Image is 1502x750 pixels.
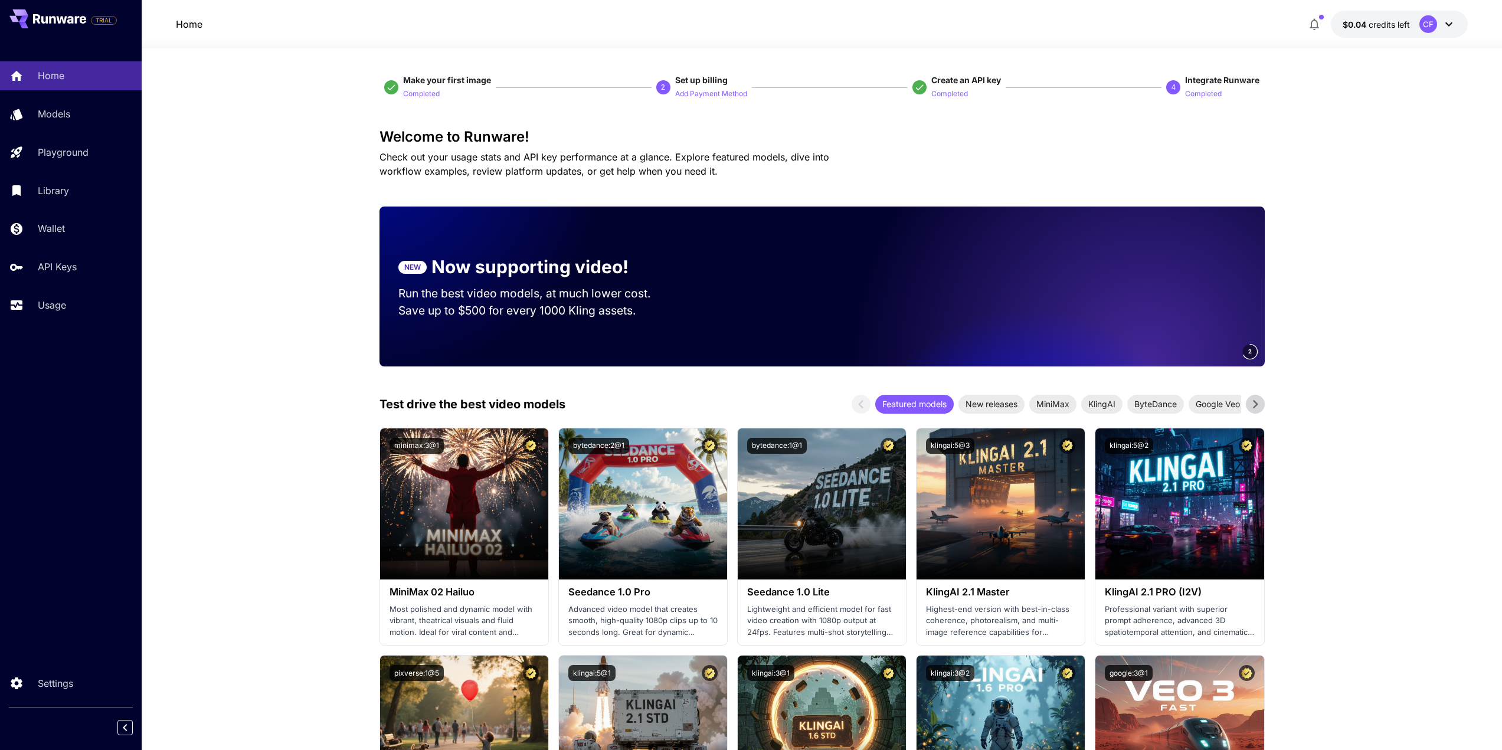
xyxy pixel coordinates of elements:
[568,438,629,454] button: bytedance:2@1
[875,398,954,410] span: Featured models
[738,428,906,579] img: alt
[568,665,616,681] button: klingai:5@1
[91,16,116,25] span: TRIAL
[38,68,64,83] p: Home
[1343,19,1369,30] span: $0.04
[523,665,539,681] button: Certified Model – Vetted for best performance and includes a commercial license.
[1185,86,1222,100] button: Completed
[1419,15,1437,33] div: CF
[38,107,70,121] p: Models
[1059,438,1075,454] button: Certified Model – Vetted for best performance and includes a commercial license.
[1127,395,1184,414] div: ByteDance
[1105,587,1254,598] h3: KlingAI 2.1 PRO (I2V)
[702,665,718,681] button: Certified Model – Vetted for best performance and includes a commercial license.
[1189,398,1247,410] span: Google Veo
[1095,428,1264,579] img: alt
[917,428,1085,579] img: alt
[881,665,896,681] button: Certified Model – Vetted for best performance and includes a commercial license.
[675,89,747,100] p: Add Payment Method
[931,89,968,100] p: Completed
[1248,347,1252,356] span: 2
[126,717,142,738] div: Collapse sidebar
[875,395,954,414] div: Featured models
[379,151,829,177] span: Check out your usage stats and API key performance at a glance. Explore featured models, dive int...
[1059,665,1075,681] button: Certified Model – Vetted for best performance and includes a commercial license.
[675,75,728,85] span: Set up billing
[404,262,421,273] p: NEW
[568,604,718,638] p: Advanced video model that creates smooth, high-quality 1080p clips up to 10 seconds long. Great f...
[117,720,133,735] button: Collapse sidebar
[926,665,974,681] button: klingai:3@2
[403,75,491,85] span: Make your first image
[38,298,66,312] p: Usage
[523,438,539,454] button: Certified Model – Vetted for best performance and includes a commercial license.
[1081,398,1123,410] span: KlingAI
[1172,82,1176,93] p: 4
[1029,395,1076,414] div: MiniMax
[747,587,896,598] h3: Seedance 1.0 Lite
[38,260,77,274] p: API Keys
[747,604,896,638] p: Lightweight and efficient model for fast video creation with 1080p output at 24fps. Features mult...
[702,438,718,454] button: Certified Model – Vetted for best performance and includes a commercial license.
[931,86,968,100] button: Completed
[1331,11,1468,38] button: $0.0368CF
[661,82,665,93] p: 2
[926,438,974,454] button: klingai:5@3
[1105,665,1153,681] button: google:3@1
[926,604,1075,638] p: Highest-end version with best-in-class coherence, photorealism, and multi-image reference capabil...
[91,13,117,27] span: Add your payment card to enable full platform functionality.
[1369,19,1410,30] span: credits left
[1239,665,1255,681] button: Certified Model – Vetted for best performance and includes a commercial license.
[1127,398,1184,410] span: ByteDance
[568,587,718,598] h3: Seedance 1.0 Pro
[747,438,807,454] button: bytedance:1@1
[379,129,1265,145] h3: Welcome to Runware!
[1343,18,1410,31] div: $0.0368
[1185,75,1259,85] span: Integrate Runware
[38,676,73,690] p: Settings
[390,438,444,454] button: minimax:3@1
[390,665,444,681] button: pixverse:1@5
[176,17,202,31] nav: breadcrumb
[1185,89,1222,100] p: Completed
[1105,604,1254,638] p: Professional variant with superior prompt adherence, advanced 3D spatiotemporal attention, and ci...
[958,395,1025,414] div: New releases
[1189,395,1247,414] div: Google Veo
[931,75,1001,85] span: Create an API key
[380,428,548,579] img: alt
[403,89,440,100] p: Completed
[390,587,539,598] h3: MiniMax 02 Hailuo
[398,285,673,302] p: Run the best video models, at much lower cost.
[38,145,89,159] p: Playground
[38,221,65,235] p: Wallet
[1029,398,1076,410] span: MiniMax
[559,428,727,579] img: alt
[881,438,896,454] button: Certified Model – Vetted for best performance and includes a commercial license.
[390,604,539,638] p: Most polished and dynamic model with vibrant, theatrical visuals and fluid motion. Ideal for vira...
[1081,395,1123,414] div: KlingAI
[398,302,673,319] p: Save up to $500 for every 1000 Kling assets.
[926,587,1075,598] h3: KlingAI 2.1 Master
[176,17,202,31] a: Home
[675,86,747,100] button: Add Payment Method
[379,395,565,413] p: Test drive the best video models
[431,254,629,280] p: Now supporting video!
[958,398,1025,410] span: New releases
[38,184,69,198] p: Library
[747,665,794,681] button: klingai:3@1
[1105,438,1153,454] button: klingai:5@2
[1239,438,1255,454] button: Certified Model – Vetted for best performance and includes a commercial license.
[403,86,440,100] button: Completed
